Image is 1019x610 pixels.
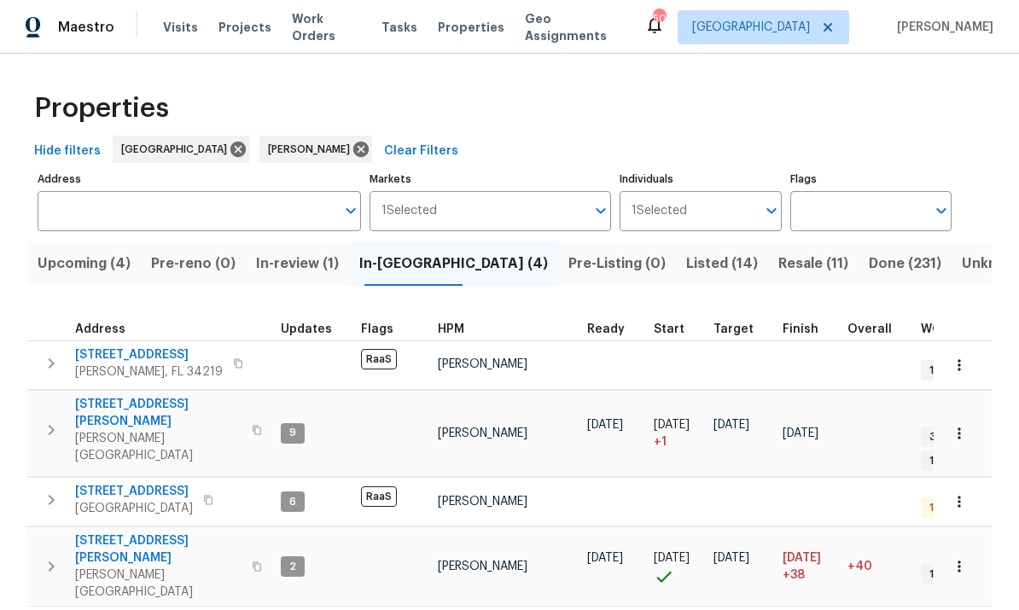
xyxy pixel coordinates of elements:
span: In-review (1) [256,252,339,276]
span: Start [654,323,684,335]
span: [DATE] [587,552,623,564]
span: Projects [218,19,271,36]
span: RaaS [361,349,397,369]
span: [STREET_ADDRESS][PERSON_NAME] [75,532,242,566]
div: Target renovation project end date [713,323,769,335]
span: [PERSON_NAME][GEOGRAPHIC_DATA] [75,430,242,464]
span: Updates [281,323,332,335]
span: Pre-Listing (0) [568,252,666,276]
span: Properties [34,100,169,117]
label: Address [38,174,361,184]
span: 6 [282,495,303,509]
div: Actual renovation start date [654,323,700,335]
div: [GEOGRAPHIC_DATA] [113,136,249,163]
td: Project started 1 days late [647,390,707,477]
span: WO Completion [921,323,1015,335]
span: Tasks [381,21,417,33]
span: [DATE] [654,419,690,431]
button: Open [760,199,783,223]
div: 50 [653,10,665,27]
span: 1 Selected [381,204,437,218]
label: Markets [370,174,612,184]
span: + 1 [654,433,667,450]
span: [DATE] [587,419,623,431]
div: Projected renovation finish date [783,323,834,335]
span: [PERSON_NAME] [268,141,357,158]
button: Clear Filters [377,136,465,167]
span: Clear Filters [384,141,458,162]
span: 2 [282,560,303,574]
label: Flags [790,174,952,184]
span: 3 WIP [923,430,964,444]
span: 1 Sent [923,454,968,468]
span: Overall [847,323,892,335]
span: [DATE] [783,427,818,439]
span: [STREET_ADDRESS] [75,346,223,363]
span: Properties [438,19,504,36]
div: [PERSON_NAME] [259,136,372,163]
span: 1 WIP [923,567,961,582]
span: Resale (11) [778,252,848,276]
span: [GEOGRAPHIC_DATA] [692,19,810,36]
td: 40 day(s) past target finish date [841,527,914,607]
span: Work Orders [292,10,361,44]
span: Listed (14) [686,252,758,276]
span: [STREET_ADDRESS][PERSON_NAME] [75,396,242,430]
span: [PERSON_NAME] [438,561,527,572]
span: Geo Assignments [525,10,624,44]
span: [GEOGRAPHIC_DATA] [121,141,234,158]
button: Open [339,199,363,223]
span: Pre-reno (0) [151,252,236,276]
span: Hide filters [34,141,101,162]
span: Target [713,323,754,335]
span: Done (231) [869,252,941,276]
span: HPM [438,323,464,335]
span: [PERSON_NAME], FL 34219 [75,363,223,381]
button: Open [589,199,613,223]
span: [PERSON_NAME] [438,358,527,370]
span: Upcoming (4) [38,252,131,276]
span: [PERSON_NAME][GEOGRAPHIC_DATA] [75,566,242,601]
span: [DATE] [783,552,821,564]
span: In-[GEOGRAPHIC_DATA] (4) [359,252,548,276]
label: Individuals [620,174,781,184]
span: [PERSON_NAME] [890,19,993,36]
span: [STREET_ADDRESS] [75,483,193,500]
span: Visits [163,19,198,36]
span: Address [75,323,125,335]
span: [PERSON_NAME] [438,496,527,508]
span: [DATE] [654,552,690,564]
span: Flags [361,323,393,335]
td: Project started on time [647,527,707,607]
span: Maestro [58,19,114,36]
span: +38 [783,566,805,584]
span: Finish [783,323,818,335]
span: 9 [282,426,303,440]
span: RaaS [361,486,397,507]
span: [DATE] [713,552,749,564]
span: [PERSON_NAME] [438,427,527,439]
span: 1 QC [923,501,959,515]
span: Ready [587,323,625,335]
span: [GEOGRAPHIC_DATA] [75,500,193,517]
button: Hide filters [27,136,108,167]
span: 1 WIP [923,363,961,378]
span: [DATE] [713,419,749,431]
div: Days past target finish date [847,323,907,335]
button: Open [929,199,953,223]
span: 1 Selected [632,204,687,218]
td: Scheduled to finish 38 day(s) late [776,527,841,607]
div: Earliest renovation start date (first business day after COE or Checkout) [587,323,640,335]
span: +40 [847,561,872,572]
